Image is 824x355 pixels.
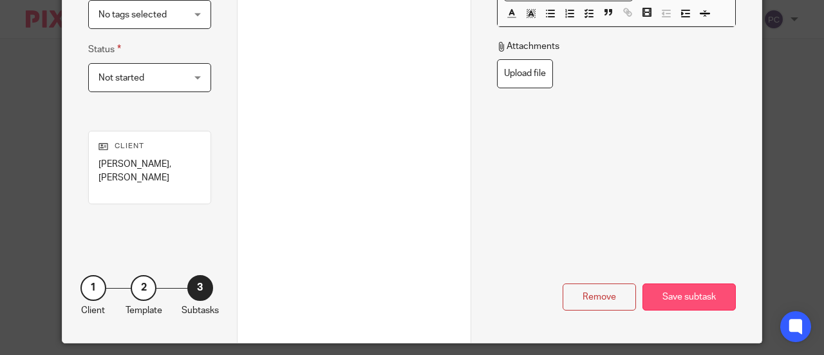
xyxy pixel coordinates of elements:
[642,283,736,311] div: Save subtask
[182,304,219,317] p: Subtasks
[131,275,156,301] div: 2
[98,158,201,184] p: [PERSON_NAME], [PERSON_NAME]
[81,304,105,317] p: Client
[187,275,213,301] div: 3
[563,283,636,311] div: Remove
[88,42,121,57] label: Status
[497,59,553,88] label: Upload file
[497,40,559,53] p: Attachments
[98,141,201,151] p: Client
[98,10,167,19] span: No tags selected
[126,304,162,317] p: Template
[80,275,106,301] div: 1
[98,73,144,82] span: Not started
